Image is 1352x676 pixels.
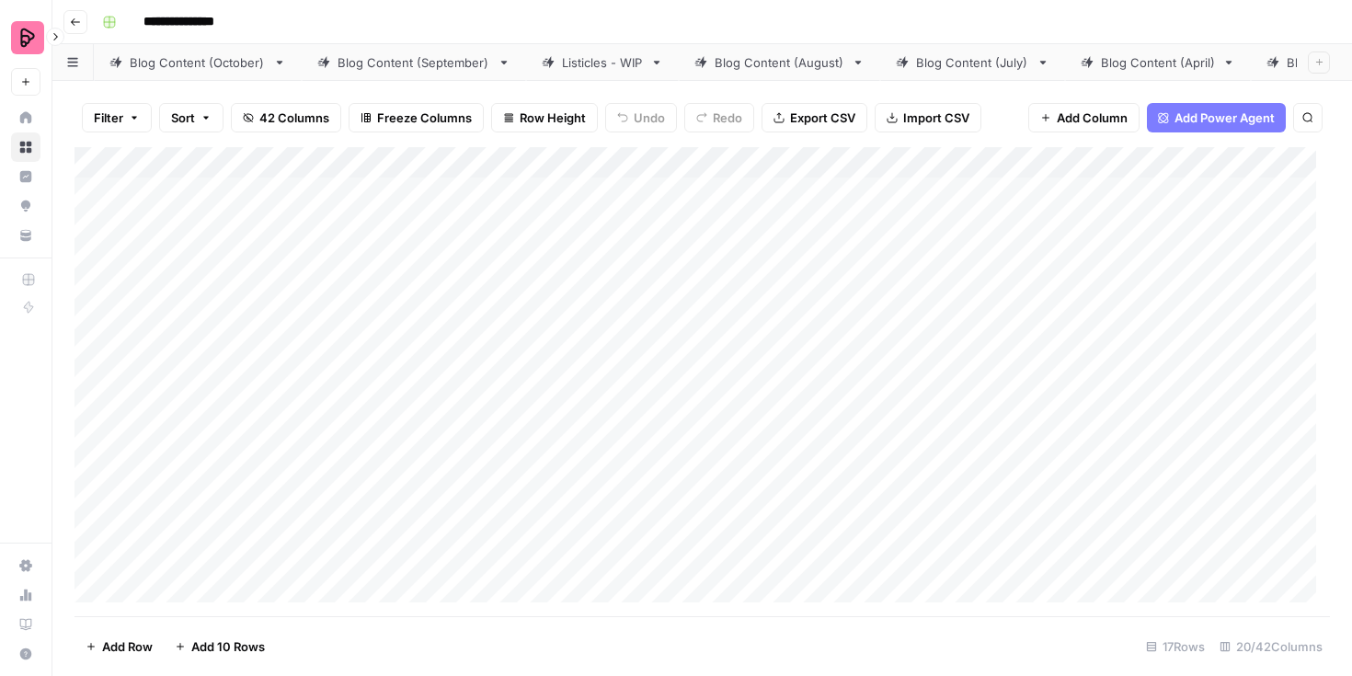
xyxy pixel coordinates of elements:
button: Filter [82,103,152,132]
div: 20/42 Columns [1212,632,1330,661]
span: Import CSV [903,109,969,127]
span: Add Power Agent [1174,109,1275,127]
span: Add Column [1057,109,1128,127]
button: Add Row [74,632,164,661]
button: Freeze Columns [349,103,484,132]
button: Row Height [491,103,598,132]
button: Add Column [1028,103,1140,132]
a: Blog Content (September) [302,44,526,81]
a: Browse [11,132,40,162]
span: Export CSV [790,109,855,127]
div: Blog Content (April) [1101,53,1215,72]
button: Import CSV [875,103,981,132]
button: Add 10 Rows [164,632,276,661]
div: Blog Content (September) [338,53,490,72]
div: Blog Content (July) [916,53,1029,72]
a: Your Data [11,221,40,250]
a: Blog Content (April) [1065,44,1251,81]
button: Export CSV [762,103,867,132]
a: Settings [11,551,40,580]
img: Preply Logo [11,21,44,54]
a: Home [11,103,40,132]
button: Help + Support [11,639,40,669]
a: Opportunities [11,191,40,221]
a: Usage [11,580,40,610]
a: Insights [11,162,40,191]
a: Listicles - WIP [526,44,679,81]
div: Listicles - WIP [562,53,643,72]
div: Blog Content (October) [130,53,266,72]
div: 17 Rows [1139,632,1212,661]
button: Workspace: Preply [11,15,40,61]
button: Undo [605,103,677,132]
span: Sort [171,109,195,127]
a: Learning Hub [11,610,40,639]
button: 42 Columns [231,103,341,132]
span: 42 Columns [259,109,329,127]
span: Redo [713,109,742,127]
span: Undo [634,109,665,127]
span: Add 10 Rows [191,637,265,656]
button: Sort [159,103,223,132]
span: Freeze Columns [377,109,472,127]
button: Add Power Agent [1147,103,1286,132]
span: Filter [94,109,123,127]
a: Blog Content (October) [94,44,302,81]
button: Redo [684,103,754,132]
div: Blog Content (August) [715,53,844,72]
span: Row Height [520,109,586,127]
a: Blog Content (August) [679,44,880,81]
span: Add Row [102,637,153,656]
a: Blog Content (July) [880,44,1065,81]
